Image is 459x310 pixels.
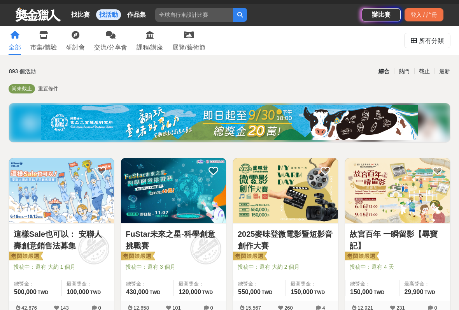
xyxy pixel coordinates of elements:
span: 總獎金： [238,280,281,288]
a: 研討會 [66,26,85,55]
span: 投稿中：還有 大約 2 個月 [238,263,333,271]
span: 投稿中：還有 大約 1 個月 [14,263,109,271]
div: 交流/分享會 [94,43,127,52]
div: 綜合 [374,65,394,78]
span: 430,000 [126,289,149,295]
span: 重置條件 [38,86,58,92]
span: TWD [314,290,325,295]
span: 投稿中：還有 3 個月 [126,263,221,271]
img: Cover Image [9,158,114,223]
div: 最新 [434,65,455,78]
a: 作品集 [124,9,149,20]
span: TWD [38,290,48,295]
img: Cover Image [121,158,226,223]
span: 120,000 [179,289,201,295]
a: 辦比賽 [362,8,401,21]
div: 課程/講座 [137,43,163,52]
input: 全球自行車設計比賽 [155,8,233,22]
a: 找活動 [96,9,121,20]
a: 這樣Sale也可以： 安聯人壽創意銷售法募集 [14,228,109,252]
span: 150,000 [291,289,313,295]
span: TWD [262,290,272,295]
span: 500,000 [14,289,37,295]
span: TWD [202,290,213,295]
div: 截止 [414,65,434,78]
a: 找比賽 [68,9,93,20]
img: Cover Image [345,158,450,223]
img: Cover Image [233,158,338,223]
span: TWD [90,290,101,295]
div: 所有分類 [419,33,444,49]
div: 全部 [9,43,21,52]
span: 最高獎金： [291,280,333,288]
span: TWD [150,290,160,295]
div: 展覽/藝術節 [172,43,205,52]
div: 熱門 [394,65,414,78]
div: 研討會 [66,43,85,52]
div: 市集/體驗 [30,43,57,52]
a: 2025麥味登微電影暨短影音創作大賽 [238,228,333,252]
span: 投稿中：還有 4 天 [350,263,445,271]
a: 全部 [9,26,21,55]
a: FuStar未來之星-科學創意挑戰賽 [126,228,221,252]
span: TWD [424,290,435,295]
span: TWD [374,290,384,295]
span: 最高獎金： [67,280,109,288]
span: 最高獎金： [179,280,221,288]
div: 893 個活動 [9,65,156,78]
span: 總獎金： [14,280,57,288]
span: 尚未截止 [12,86,32,92]
img: 老闆娘嚴選 [7,251,43,262]
img: 老闆娘嚴選 [231,251,267,262]
div: 登入 / 註冊 [405,8,443,21]
a: 交流/分享會 [94,26,127,55]
span: 總獎金： [350,280,394,288]
img: 老闆娘嚴選 [343,251,379,262]
span: 最高獎金： [404,280,445,288]
span: 總獎金： [126,280,169,288]
a: 故宮百年 一瞬留影【尋寶記】 [350,228,445,252]
a: 課程/講座 [137,26,163,55]
img: 老闆娘嚴選 [119,251,155,262]
img: ea6d37ea-8c75-4c97-b408-685919e50f13.jpg [41,105,418,140]
a: 市集/體驗 [30,26,57,55]
span: 150,000 [350,289,373,295]
a: 展覽/藝術節 [172,26,205,55]
span: 550,000 [238,289,261,295]
span: 29,900 [404,289,423,295]
span: 100,000 [67,289,89,295]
